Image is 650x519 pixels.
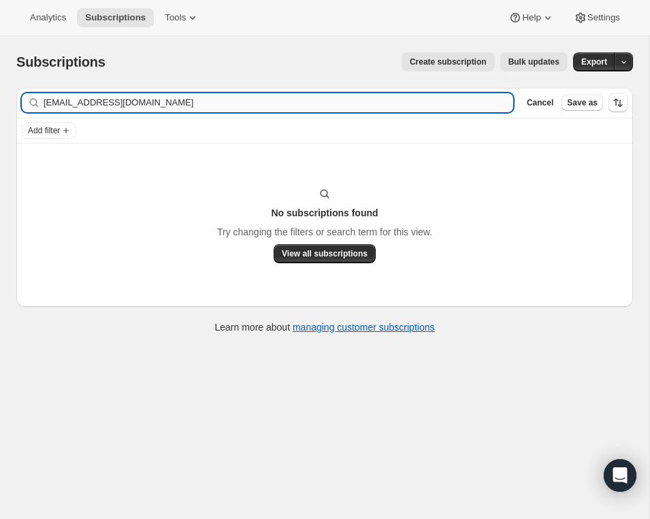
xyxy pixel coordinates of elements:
span: Tools [165,12,186,23]
button: Sort the results [608,93,628,112]
span: Export [581,56,607,67]
button: Add filter [22,122,76,139]
button: Create subscription [402,52,495,71]
p: Learn more about [215,320,435,334]
button: Save as [562,95,603,111]
button: Export [573,52,615,71]
button: Tools [157,8,208,27]
span: Analytics [30,12,66,23]
a: managing customer subscriptions [293,322,435,333]
p: Try changing the filters or search term for this view. [217,225,432,239]
span: Save as [567,97,598,108]
span: Add filter [28,125,60,136]
span: Settings [587,12,620,23]
span: Create subscription [410,56,487,67]
button: Analytics [22,8,74,27]
span: Subscriptions [85,12,146,23]
span: Bulk updates [508,56,559,67]
span: Cancel [527,97,553,108]
h3: No subscriptions found [271,206,378,220]
button: Settings [566,8,628,27]
button: Help [500,8,562,27]
button: View all subscriptions [274,244,376,263]
button: Bulk updates [500,52,568,71]
span: Subscriptions [16,54,105,69]
input: Filter subscribers [44,93,513,112]
span: View all subscriptions [282,248,368,259]
button: Cancel [521,95,559,111]
button: Subscriptions [77,8,154,27]
div: Open Intercom Messenger [604,459,636,492]
span: Help [522,12,540,23]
